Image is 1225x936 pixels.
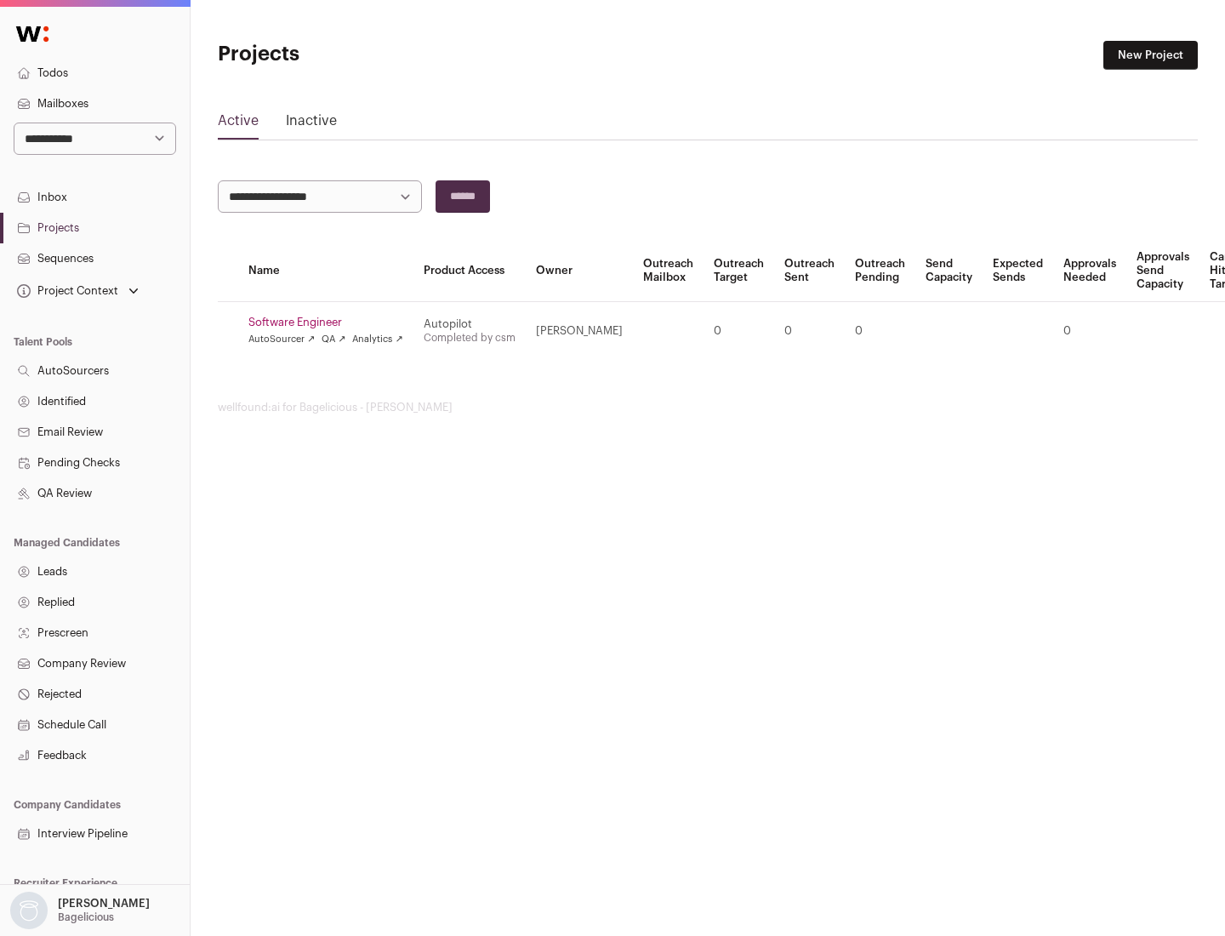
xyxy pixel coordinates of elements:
[526,240,633,302] th: Owner
[58,910,114,924] p: Bagelicious
[248,316,403,329] a: Software Engineer
[218,41,544,68] h1: Projects
[238,240,413,302] th: Name
[413,240,526,302] th: Product Access
[915,240,983,302] th: Send Capacity
[248,333,315,346] a: AutoSourcer ↗
[704,302,774,361] td: 0
[322,333,345,346] a: QA ↗
[983,240,1053,302] th: Expected Sends
[774,302,845,361] td: 0
[1053,302,1126,361] td: 0
[352,333,402,346] a: Analytics ↗
[424,333,516,343] a: Completed by csm
[704,240,774,302] th: Outreach Target
[10,892,48,929] img: nopic.png
[1053,240,1126,302] th: Approvals Needed
[526,302,633,361] td: [PERSON_NAME]
[14,284,118,298] div: Project Context
[774,240,845,302] th: Outreach Sent
[7,892,153,929] button: Open dropdown
[845,240,915,302] th: Outreach Pending
[218,111,259,138] a: Active
[633,240,704,302] th: Outreach Mailbox
[14,279,142,303] button: Open dropdown
[7,17,58,51] img: Wellfound
[1126,240,1199,302] th: Approvals Send Capacity
[1103,41,1198,70] a: New Project
[845,302,915,361] td: 0
[58,897,150,910] p: [PERSON_NAME]
[424,317,516,331] div: Autopilot
[218,401,1198,414] footer: wellfound:ai for Bagelicious - [PERSON_NAME]
[286,111,337,138] a: Inactive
